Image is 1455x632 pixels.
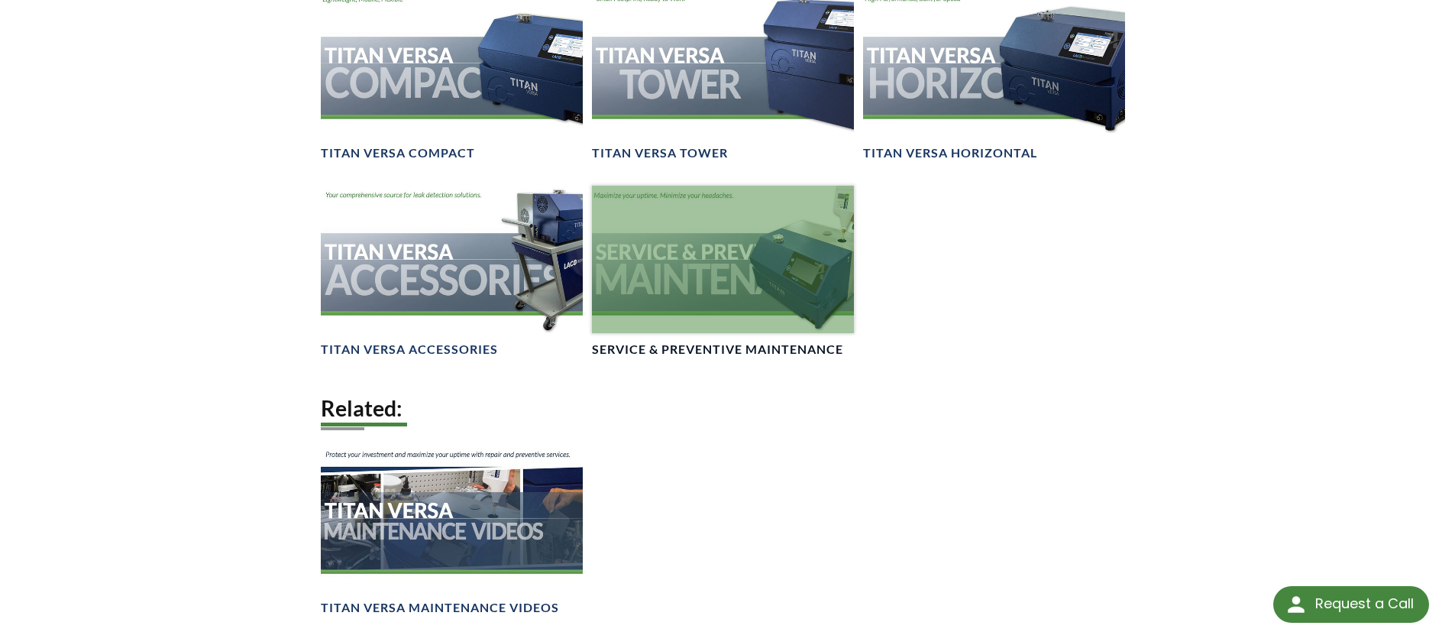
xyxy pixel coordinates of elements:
[592,145,728,161] h4: TITAN VERSA Tower
[592,342,843,358] h4: Service & Preventive Maintenance
[321,186,583,358] a: TITAN VERSA Accessories headerTITAN VERSA Accessories
[863,145,1037,161] h4: TITAN VERSA Horizontal
[321,145,475,161] h4: TITAN VERSA Compact
[321,342,498,358] h4: TITAN VERSA Accessories
[1284,592,1308,617] img: round button
[1315,586,1414,621] div: Request a Call
[1273,586,1429,623] div: Request a Call
[592,186,854,358] a: Service & Preventative Maintenance headerService & Preventive Maintenance
[321,445,583,617] a: TITAN VERSA Maintenance Videos BannerTITAN VERSA Maintenance Videos
[321,394,1135,423] h2: Related:
[321,600,559,616] h4: TITAN VERSA Maintenance Videos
